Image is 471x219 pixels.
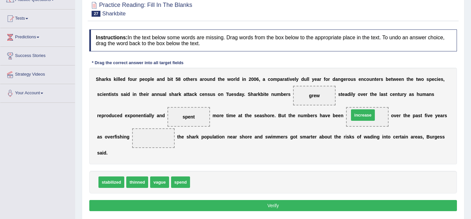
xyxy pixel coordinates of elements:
[126,92,127,97] b: i
[242,77,243,82] b: i
[287,77,288,82] b: t
[351,77,354,82] b: u
[244,92,245,97] b: .
[190,77,193,82] b: e
[174,92,177,97] b: a
[249,113,252,118] b: e
[114,92,116,97] b: t
[358,77,361,82] b: e
[348,77,351,82] b: o
[429,77,432,82] b: p
[207,92,210,97] b: s
[309,93,320,98] span: grew
[119,113,122,118] b: d
[144,92,146,97] b: e
[127,92,130,97] b: d
[188,92,189,97] b: t
[123,77,126,82] b: d
[89,29,457,51] h4: In the text below some words are missing. Drag words from the box below to the appropriate place ...
[301,77,304,82] b: d
[283,77,284,82] b: r
[0,9,75,26] a: Tests
[271,92,274,97] b: n
[395,92,398,97] b: n
[193,77,195,82] b: r
[96,35,128,40] b: Instructions:
[298,113,301,118] b: n
[364,77,366,82] b: c
[353,77,356,82] b: s
[419,92,422,97] b: u
[317,77,320,82] b: a
[343,77,346,82] b: e
[262,113,265,118] b: s
[282,113,285,118] b: u
[288,113,290,118] b: t
[179,92,181,97] b: k
[437,77,438,82] b: i
[263,92,265,97] b: i
[308,77,309,82] b: l
[165,92,166,97] b: l
[106,92,109,97] b: n
[288,92,291,97] b: s
[340,77,343,82] b: g
[254,77,256,82] b: 0
[222,77,225,82] b: e
[228,113,229,118] b: i
[200,77,202,82] b: a
[106,77,109,82] b: k
[376,77,379,82] b: e
[132,77,135,82] b: u
[154,92,157,97] b: n
[370,92,372,97] b: t
[157,92,160,97] b: n
[146,92,147,97] b: i
[351,109,375,121] span: increase
[100,92,102,97] b: c
[177,92,179,97] b: r
[246,113,249,118] b: h
[242,92,244,97] b: y
[392,77,396,82] b: w
[396,77,399,82] b: e
[133,113,136,118] b: o
[257,113,259,118] b: e
[301,113,304,118] b: u
[379,92,381,97] b: l
[375,77,376,82] b: t
[103,92,106,97] b: e
[239,92,242,97] b: a
[162,77,165,82] b: d
[363,92,366,97] b: e
[141,92,144,97] b: h
[381,92,383,97] b: a
[260,92,263,97] b: b
[121,92,123,97] b: s
[89,60,186,66] div: * Drag the correct answer into all target fields
[399,77,401,82] b: e
[135,77,137,82] b: r
[438,77,441,82] b: e
[114,113,117,118] b: c
[418,77,421,82] b: w
[398,92,399,97] b: t
[213,92,216,97] b: s
[372,92,375,97] b: h
[328,77,330,82] b: r
[443,77,445,82] b: ,
[226,92,229,97] b: T
[205,92,208,97] b: n
[116,92,118,97] b: s
[284,77,287,82] b: a
[89,200,457,211] button: Verify
[110,92,112,97] b: i
[251,77,254,82] b: 0
[0,65,75,82] a: Strategy Videos
[231,92,234,97] b: e
[195,77,197,82] b: s
[134,92,137,97] b: n
[233,113,236,118] b: e
[150,77,152,82] b: l
[96,77,99,82] b: S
